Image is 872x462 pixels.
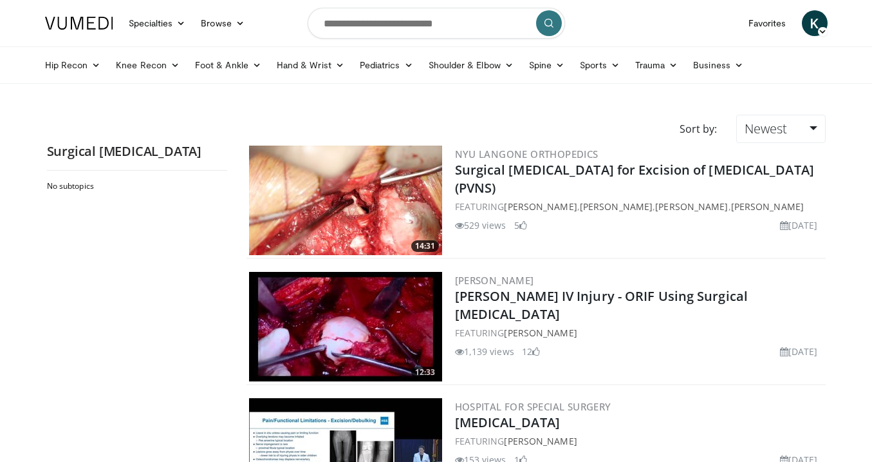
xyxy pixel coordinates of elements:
a: [PERSON_NAME] [731,200,804,213]
span: 14:31 [411,240,439,252]
div: FEATURING , , , [455,200,823,213]
a: Pediatrics [352,52,421,78]
a: Hip Recon [37,52,109,78]
a: Newest [736,115,825,143]
a: Knee Recon [108,52,187,78]
a: NYU Langone Orthopedics [455,148,598,160]
li: [DATE] [780,218,818,232]
div: FEATURING [455,326,823,340]
a: [MEDICAL_DATA] [455,414,560,431]
a: Sports [572,52,627,78]
a: [PERSON_NAME] [504,327,577,339]
li: 12 [522,345,540,358]
a: 12:33 [249,272,442,381]
a: Specialties [121,10,194,36]
a: Business [685,52,751,78]
a: [PERSON_NAME] IV Injury - ORIF Using Surgical [MEDICAL_DATA] [455,287,748,323]
div: Sort by: [670,115,727,143]
a: Favorites [741,10,794,36]
img: VuMedi Logo [45,17,113,30]
a: 14:31 [249,146,442,255]
a: Browse [193,10,252,36]
img: a69c12db-733f-45d0-95bc-4f27d85385f9.jpg.300x170_q85_crop-smart_upscale.jpg [249,146,442,255]
li: [DATE] [780,345,818,358]
div: FEATURING [455,434,823,448]
input: Search topics, interventions [308,8,565,39]
a: Surgical [MEDICAL_DATA] for Excision of [MEDICAL_DATA] (PVNS) [455,161,814,197]
a: [PERSON_NAME] [455,274,534,287]
li: 5 [514,218,527,232]
span: Newest [745,120,787,137]
a: Trauma [627,52,686,78]
a: Spine [521,52,572,78]
a: Foot & Ankle [187,52,269,78]
a: Hospital for Special Surgery [455,400,611,413]
a: [PERSON_NAME] [580,200,653,213]
li: 529 views [455,218,506,232]
li: 1,139 views [455,345,514,358]
span: 12:33 [411,367,439,378]
h2: No subtopics [47,181,224,191]
a: K [802,10,828,36]
a: Hand & Wrist [269,52,352,78]
a: Shoulder & Elbow [421,52,521,78]
h2: Surgical [MEDICAL_DATA] [47,143,227,160]
a: [PERSON_NAME] [504,200,577,213]
a: [PERSON_NAME] [655,200,728,213]
img: a0ce5b75-46dd-443d-91fe-75ff48ca3682.300x170_q85_crop-smart_upscale.jpg [249,272,442,381]
a: [PERSON_NAME] [504,435,577,447]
